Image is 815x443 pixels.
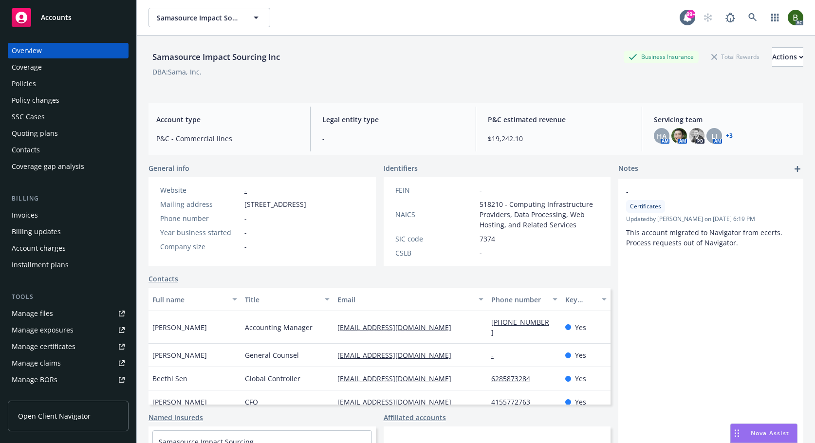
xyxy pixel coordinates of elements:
[148,163,189,173] span: General info
[12,159,84,174] div: Coverage gap analysis
[12,240,66,256] div: Account charges
[8,142,129,158] a: Contacts
[711,131,717,141] span: LI
[395,248,476,258] div: CSLB
[480,199,599,230] span: 518210 - Computing Infrastructure Providers, Data Processing, Web Hosting, and Related Services
[624,51,699,63] div: Business Insurance
[491,374,538,383] a: 6285873284
[152,295,226,305] div: Full name
[626,228,784,247] span: This account migrated to Navigator from ecerts. Process requests out of Navigator.
[12,126,58,141] div: Quoting plans
[8,76,129,92] a: Policies
[575,350,586,360] span: Yes
[8,339,129,354] a: Manage certificates
[561,288,611,311] button: Key contact
[245,373,300,384] span: Global Controller
[12,322,74,338] div: Manage exposures
[152,350,207,360] span: [PERSON_NAME]
[148,8,270,27] button: Samasource Impact Sourcing Inc
[12,142,40,158] div: Contacts
[575,373,586,384] span: Yes
[491,295,547,305] div: Phone number
[686,10,695,18] div: 99+
[18,411,91,421] span: Open Client Navigator
[689,128,704,144] img: photo
[8,207,129,223] a: Invoices
[244,185,247,195] a: -
[395,209,476,220] div: NAICS
[12,372,57,388] div: Manage BORs
[792,163,803,175] a: add
[12,76,36,92] div: Policies
[765,8,785,27] a: Switch app
[8,194,129,203] div: Billing
[706,51,764,63] div: Total Rewards
[245,322,313,332] span: Accounting Manager
[12,339,75,354] div: Manage certificates
[8,109,129,125] a: SSC Cases
[152,322,207,332] span: [PERSON_NAME]
[148,412,203,423] a: Named insureds
[245,295,319,305] div: Title
[8,126,129,141] a: Quoting plans
[160,213,241,223] div: Phone number
[160,185,241,195] div: Website
[160,227,241,238] div: Year business started
[395,185,476,195] div: FEIN
[731,424,743,443] div: Drag to move
[148,51,284,63] div: Samasource Impact Sourcing Inc
[41,14,72,21] span: Accounts
[698,8,718,27] a: Start snowing
[626,215,796,223] span: Updated by [PERSON_NAME] on [DATE] 6:19 PM
[160,199,241,209] div: Mailing address
[337,323,459,332] a: [EMAIL_ADDRESS][DOMAIN_NAME]
[337,397,459,406] a: [EMAIL_ADDRESS][DOMAIN_NAME]
[156,114,298,125] span: Account type
[12,43,42,58] div: Overview
[8,306,129,321] a: Manage files
[626,186,770,197] span: -
[148,274,178,284] a: Contacts
[333,288,487,311] button: Email
[337,374,459,383] a: [EMAIL_ADDRESS][DOMAIN_NAME]
[721,8,740,27] a: Report a Bug
[244,199,306,209] span: [STREET_ADDRESS]
[751,429,789,437] span: Nova Assist
[575,322,586,332] span: Yes
[244,241,247,252] span: -
[395,234,476,244] div: SIC code
[12,306,53,321] div: Manage files
[730,424,797,443] button: Nova Assist
[8,372,129,388] a: Manage BORs
[12,224,61,240] div: Billing updates
[12,207,38,223] div: Invoices
[772,48,803,66] div: Actions
[244,213,247,223] span: -
[241,288,333,311] button: Title
[618,179,803,256] div: -CertificatesUpdatedby [PERSON_NAME] on [DATE] 6:19 PMThis account migrated to Navigator from ece...
[8,292,129,302] div: Tools
[480,234,495,244] span: 7374
[8,257,129,273] a: Installment plans
[8,92,129,108] a: Policy changes
[337,295,473,305] div: Email
[618,163,638,175] span: Notes
[8,240,129,256] a: Account charges
[8,388,129,404] a: Summary of insurance
[657,131,667,141] span: HA
[12,109,45,125] div: SSC Cases
[148,288,241,311] button: Full name
[772,47,803,67] button: Actions
[384,412,446,423] a: Affiliated accounts
[8,59,129,75] a: Coverage
[12,355,61,371] div: Manage claims
[630,202,661,211] span: Certificates
[244,227,247,238] span: -
[322,133,464,144] span: -
[491,351,501,360] a: -
[152,397,207,407] span: [PERSON_NAME]
[8,322,129,338] span: Manage exposures
[654,114,796,125] span: Servicing team
[487,288,561,311] button: Phone number
[726,133,733,139] a: +3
